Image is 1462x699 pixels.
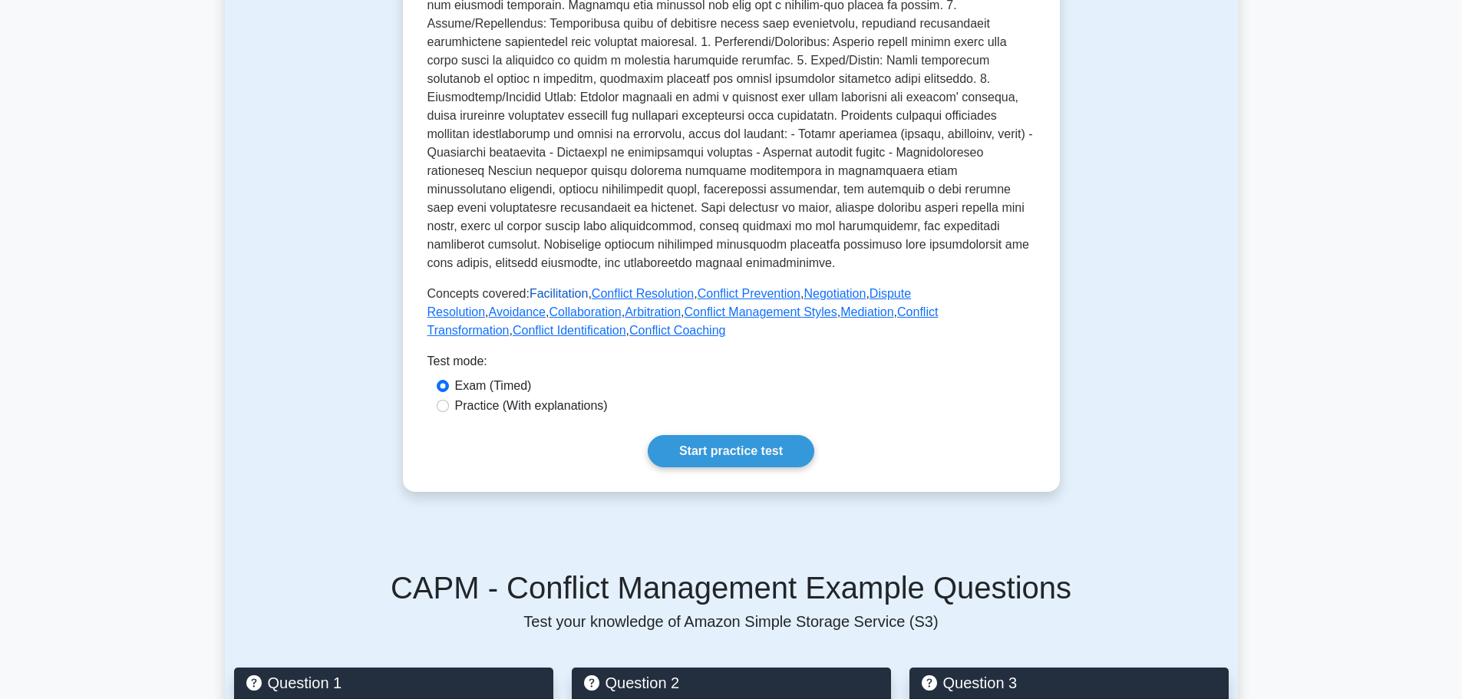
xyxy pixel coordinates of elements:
[629,324,725,337] a: Conflict Coaching
[427,352,1035,377] div: Test mode:
[246,674,541,692] h5: Question 1
[549,305,621,318] a: Collaboration
[840,305,893,318] a: Mediation
[530,287,588,300] a: Facilitation
[234,569,1229,606] h5: CAPM - Conflict Management Example Questions
[685,305,837,318] a: Conflict Management Styles
[625,305,681,318] a: Arbitration
[584,674,879,692] h5: Question 2
[592,287,694,300] a: Conflict Resolution
[427,305,939,337] a: Conflict Transformation
[922,674,1216,692] h5: Question 3
[804,287,866,300] a: Negotiation
[648,435,814,467] a: Start practice test
[455,397,608,415] label: Practice (With explanations)
[234,612,1229,631] p: Test your knowledge of Amazon Simple Storage Service (S3)
[513,324,626,337] a: Conflict Identification
[489,305,546,318] a: Avoidance
[427,287,912,318] a: Dispute Resolution
[698,287,800,300] a: Conflict Prevention
[427,285,1035,340] p: Concepts covered: , , , , , , , , , , , ,
[455,377,532,395] label: Exam (Timed)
